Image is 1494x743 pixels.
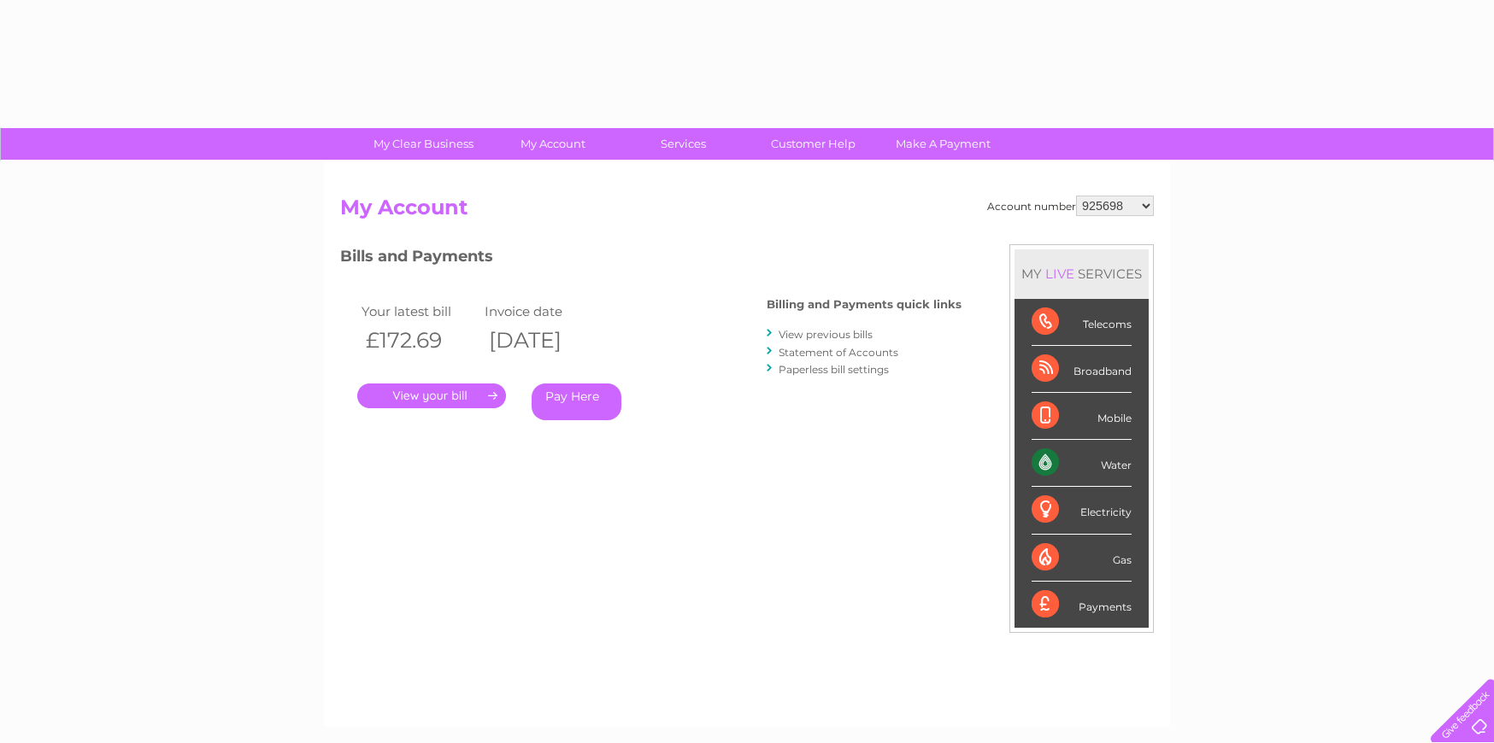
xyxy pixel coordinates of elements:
div: MY SERVICES [1015,249,1149,298]
h2: My Account [340,196,1154,228]
div: Telecoms [1032,299,1132,346]
div: Gas [1032,535,1132,582]
div: LIVE [1042,266,1078,282]
div: Account number [987,196,1154,216]
a: Make A Payment [873,128,1014,160]
th: £172.69 [357,323,480,358]
a: My Account [483,128,624,160]
div: Mobile [1032,393,1132,440]
h4: Billing and Payments quick links [767,298,962,311]
a: . [357,383,506,408]
a: Services [613,128,754,160]
div: Electricity [1032,487,1132,534]
th: [DATE] [480,323,603,358]
a: View previous bills [779,328,873,341]
a: Customer Help [743,128,884,160]
a: Statement of Accounts [779,346,898,359]
a: Pay Here [532,383,621,420]
td: Invoice date [480,300,603,323]
a: My Clear Business [353,128,494,160]
a: Paperless bill settings [779,363,889,376]
div: Broadband [1032,346,1132,393]
td: Your latest bill [357,300,480,323]
div: Water [1032,440,1132,487]
h3: Bills and Payments [340,244,962,274]
div: Payments [1032,582,1132,628]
